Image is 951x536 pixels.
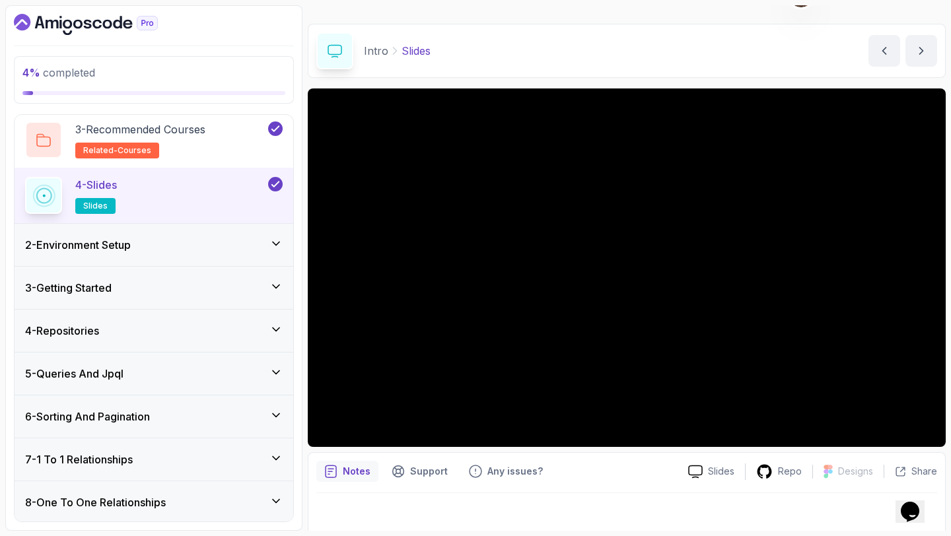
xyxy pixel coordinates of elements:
p: 3 - Recommended Courses [75,121,205,137]
button: 5-Queries And Jpql [15,352,293,395]
p: Slides [402,43,431,59]
button: 3-Recommended Coursesrelated-courses [25,121,283,158]
button: next content [905,35,937,67]
button: 6-Sorting And Pagination [15,395,293,438]
h3: 7 - 1 To 1 Relationships [25,452,133,467]
p: Any issues? [487,465,543,478]
button: Support button [384,461,456,482]
p: Support [410,465,448,478]
span: completed [22,66,95,79]
p: Intro [364,43,388,59]
span: slides [83,201,108,211]
h3: 2 - Environment Setup [25,237,131,253]
p: Share [911,465,937,478]
iframe: chat widget [896,483,938,523]
h3: 3 - Getting Started [25,280,112,296]
p: Repo [778,465,802,478]
span: 4 % [22,66,40,79]
button: 4-Repositories [15,310,293,352]
p: Notes [343,465,370,478]
button: Share [884,465,937,478]
button: Feedback button [461,461,551,482]
p: 4 - Slides [75,177,117,193]
button: 2-Environment Setup [15,224,293,266]
button: notes button [316,461,378,482]
h3: 5 - Queries And Jpql [25,366,123,382]
a: Slides [678,465,745,479]
a: Dashboard [14,14,188,35]
button: 3-Getting Started [15,267,293,309]
button: 7-1 To 1 Relationships [15,438,293,481]
button: 8-One To One Relationships [15,481,293,523]
button: previous content [868,35,900,67]
p: Designs [838,465,873,478]
h3: 4 - Repositories [25,323,99,339]
h3: 6 - Sorting And Pagination [25,409,150,424]
span: related-courses [83,145,151,156]
a: Repo [746,463,812,480]
h3: 8 - One To One Relationships [25,494,166,510]
p: Slides [708,465,734,478]
button: 4-Slidesslides [25,177,283,214]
